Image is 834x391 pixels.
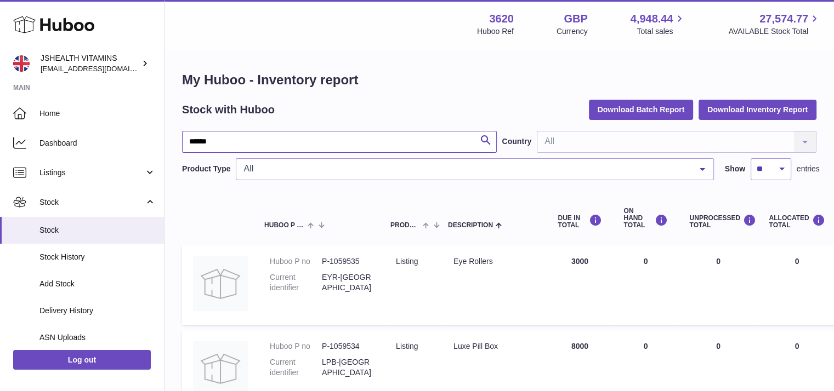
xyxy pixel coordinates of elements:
[631,12,673,26] span: 4,948.44
[699,100,816,119] button: Download Inventory Report
[270,357,322,378] dt: Current identifier
[41,64,161,73] span: [EMAIL_ADDRESS][DOMAIN_NAME]
[270,341,322,352] dt: Huboo P no
[725,164,745,174] label: Show
[453,341,536,352] div: Luxe Pill Box
[396,342,418,350] span: listing
[39,197,144,208] span: Stock
[547,245,612,325] td: 3000
[396,257,418,266] span: listing
[182,164,230,174] label: Product Type
[39,138,156,148] span: Dashboard
[557,26,588,37] div: Currency
[270,272,322,293] dt: Current identifier
[13,350,151,370] a: Log out
[678,245,758,325] td: 0
[193,256,248,311] img: product image
[182,71,816,89] h1: My Huboo - Inventory report
[322,341,374,352] dd: P-1059534
[637,26,685,37] span: Total sales
[322,357,374,378] dd: LPB-[GEOGRAPHIC_DATA]
[448,222,493,229] span: Description
[728,12,821,37] a: 27,574.77 AVAILABLE Stock Total
[241,163,691,174] span: All
[270,256,322,267] dt: Huboo P no
[689,214,747,229] div: UNPROCESSED Total
[612,245,678,325] td: 0
[39,225,156,235] span: Stock
[41,53,139,74] div: JSHEALTH VITAMINS
[477,26,514,37] div: Huboo Ref
[39,332,156,343] span: ASN Uploads
[769,214,825,229] div: ALLOCATED Total
[13,55,30,72] img: internalAdmin-3620@internal.huboo.com
[797,164,820,174] span: entries
[322,272,374,293] dd: EYR-[GEOGRAPHIC_DATA]
[39,252,156,262] span: Stock History
[623,208,667,229] div: ON HAND Total
[558,214,602,229] div: DUE IN TOTAL
[39,108,156,119] span: Home
[39,306,156,316] span: Delivery History
[589,100,694,119] button: Download Batch Report
[502,136,532,147] label: Country
[453,256,536,267] div: Eye Rollers
[390,222,420,229] span: Product Type
[39,168,144,178] span: Listings
[489,12,514,26] strong: 3620
[759,12,808,26] span: 27,574.77
[182,102,275,117] h2: Stock with Huboo
[264,222,305,229] span: Huboo P no
[728,26,821,37] span: AVAILABLE Stock Total
[631,12,686,37] a: 4,948.44 Total sales
[39,279,156,289] span: Add Stock
[322,256,374,267] dd: P-1059535
[564,12,587,26] strong: GBP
